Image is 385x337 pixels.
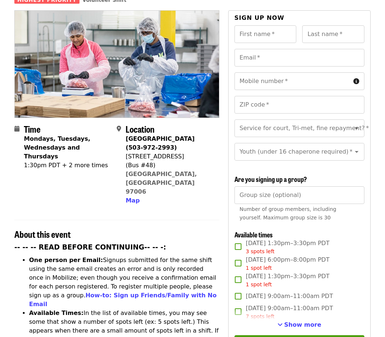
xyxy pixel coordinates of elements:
[29,256,219,309] li: Signups submitted for the same shift using the same email creates an error and is only recorded o...
[284,322,321,329] span: Show more
[246,239,329,256] span: [DATE] 1:30pm–3:30pm PDT
[246,314,275,320] span: 7 spots left
[29,257,103,264] strong: One person per Email:
[234,73,350,90] input: Mobile number
[14,126,20,133] i: calendar icon
[234,187,364,204] input: [object Object]
[234,15,285,22] span: Sign up now
[246,265,272,271] span: 1 spot left
[234,96,364,114] input: ZIP code
[29,292,217,308] a: How-to: Sign up Friends/Family with No Email
[234,49,364,67] input: Email
[126,153,213,161] div: [STREET_ADDRESS]
[24,161,111,170] div: 1:30pm PDT + 2 more times
[234,175,307,184] span: Are you signing up a group?
[126,123,155,136] span: Location
[352,147,362,157] button: Open
[126,197,139,204] span: Map
[278,321,321,330] button: See more timeslots
[246,304,333,321] span: [DATE] 9:00am–11:00am PDT
[126,161,213,170] div: (Bus #48)
[246,249,275,255] span: 3 spots left
[14,228,71,241] span: About this event
[24,136,90,160] strong: Mondays, Tuesdays, Wednesdays and Thursdays
[246,272,329,289] span: [DATE] 1:30pm–3:30pm PDT
[353,78,359,85] i: circle-info icon
[117,126,121,133] i: map-marker-alt icon
[240,207,336,221] span: Number of group members, including yourself. Maximum group size is 30
[352,123,362,134] button: Open
[302,26,364,43] input: Last name
[246,292,333,301] span: [DATE] 9:00am–11:00am PDT
[126,197,139,205] button: Map
[24,123,40,136] span: Time
[234,230,273,240] span: Available times
[246,282,272,288] span: 1 spot left
[29,310,84,317] strong: Available Times:
[234,26,297,43] input: First name
[15,11,219,118] img: July/Aug/Sept - Beaverton: Repack/Sort (age 10+) organized by Oregon Food Bank
[14,244,166,251] strong: -- -- -- READ BEFORE CONTINUING-- -- -:
[246,256,329,272] span: [DATE] 6:00pm–8:00pm PDT
[126,171,197,196] a: [GEOGRAPHIC_DATA], [GEOGRAPHIC_DATA] 97006
[126,136,194,151] strong: [GEOGRAPHIC_DATA] (503-972-2993)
